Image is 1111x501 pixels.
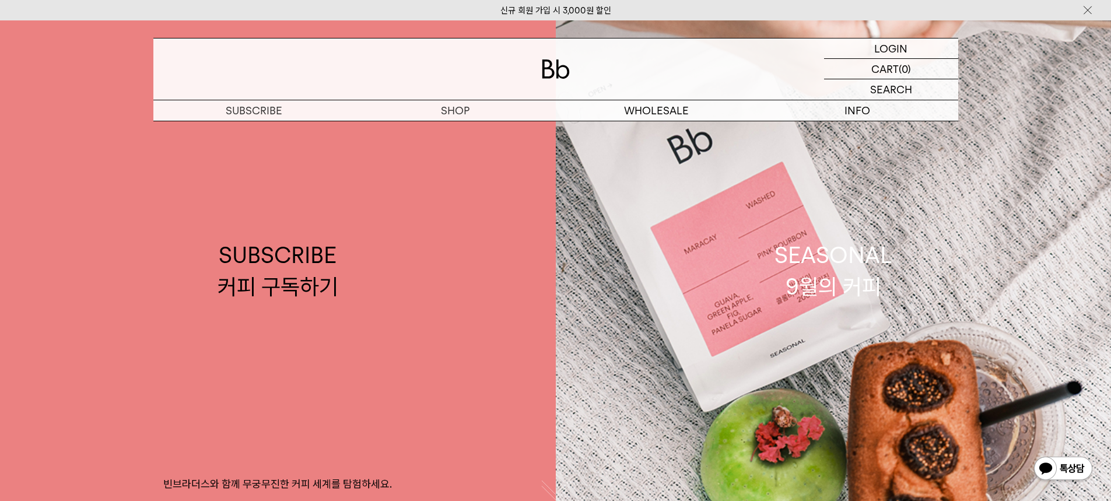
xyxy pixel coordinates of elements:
[899,59,911,79] p: (0)
[1033,456,1094,484] img: 카카오톡 채널 1:1 채팅 버튼
[556,100,757,121] p: WHOLESALE
[542,59,570,79] img: 로고
[774,240,892,302] div: SEASONAL 9월의 커피
[153,100,355,121] a: SUBSCRIBE
[500,5,611,16] a: 신규 회원 가입 시 3,000원 할인
[824,59,958,79] a: CART (0)
[871,59,899,79] p: CART
[870,79,912,100] p: SEARCH
[757,100,958,121] p: INFO
[874,38,907,58] p: LOGIN
[218,240,338,302] div: SUBSCRIBE 커피 구독하기
[824,38,958,59] a: LOGIN
[355,100,556,121] a: SHOP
